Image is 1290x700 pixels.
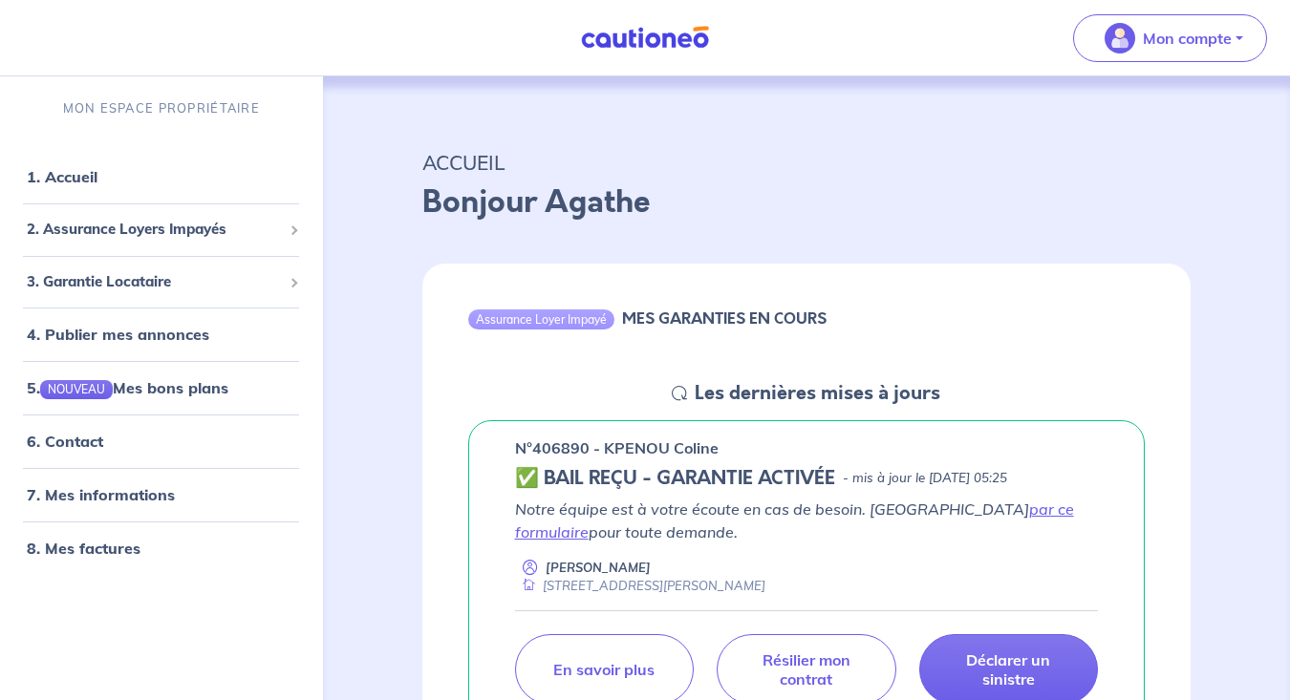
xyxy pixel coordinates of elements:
[8,211,315,248] div: 2. Assurance Loyers Impayés
[515,499,1074,541] a: par ce formulaire
[8,422,315,460] div: 6. Contact
[695,382,940,405] h5: Les dernières mises à jours
[27,325,209,344] a: 4. Publier mes annonces
[27,219,282,241] span: 2. Assurance Loyers Impayés
[27,378,228,397] a: 5.NOUVEAUMes bons plans
[27,485,175,504] a: 7. Mes informations
[943,650,1074,689] p: Déclarer un sinistre
[27,271,282,293] span: 3. Garantie Locataire
[422,180,1192,225] p: Bonjour Agathe
[8,476,315,514] div: 7. Mes informations
[843,469,1007,488] p: - mis à jour le [DATE] 05:25
[515,498,1099,543] p: Notre équipe est à votre écoute en cas de besoin. [GEOGRAPHIC_DATA] pour toute demande.
[1073,14,1267,62] button: illu_account_valid_menu.svgMon compte
[515,436,719,459] p: n°406890 - KPENOU Coline
[622,309,827,328] h6: MES GARANTIES EN COURS
[553,660,655,679] p: En savoir plus
[1143,27,1232,50] p: Mon compte
[8,158,315,196] div: 1. Accueil
[8,315,315,353] div: 4. Publier mes annonces
[27,539,140,558] a: 8. Mes factures
[546,559,651,577] p: [PERSON_NAME]
[8,369,315,407] div: 5.NOUVEAUMes bons plans
[515,467,835,490] h5: ✅ BAIL REÇU - GARANTIE ACTIVÉE
[515,577,765,595] div: [STREET_ADDRESS][PERSON_NAME]
[27,432,103,451] a: 6. Contact
[422,145,1192,180] p: ACCUEIL
[1105,23,1135,53] img: illu_account_valid_menu.svg
[63,99,260,117] p: MON ESPACE PROPRIÉTAIRE
[8,529,315,567] div: 8. Mes factures
[741,650,871,689] p: Résilier mon contrat
[8,264,315,301] div: 3. Garantie Locataire
[515,467,1099,490] div: state: CONTRACT-VALIDATED, Context: ,MAYBE-CERTIFICATE,,LESSOR-DOCUMENTS,IS-ODEALIM
[468,309,614,329] div: Assurance Loyer Impayé
[27,167,97,186] a: 1. Accueil
[573,26,717,50] img: Cautioneo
